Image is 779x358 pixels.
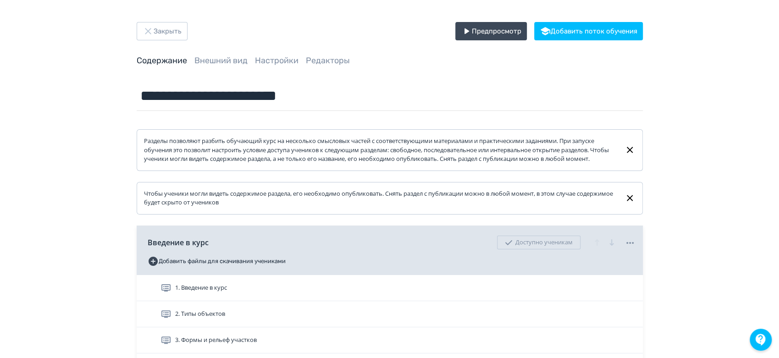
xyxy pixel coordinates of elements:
[144,189,618,207] div: Чтобы ученики могли видеть содержимое раздела, его необходимо опубликовать. Снять раздел с публик...
[175,283,227,292] span: 1. Введение в курс
[194,55,248,66] a: Внешний вид
[137,327,643,353] div: 3. Формы и рельеф участков
[137,22,188,40] button: Закрыть
[144,137,618,164] div: Разделы позволяют разбить обучающий курс на несколько смысловых частей с соответствующими материа...
[175,309,225,319] span: 2. Типы объектов
[137,301,643,327] div: 2. Типы объектов
[306,55,350,66] a: Редакторы
[455,22,527,40] button: Предпросмотр
[255,55,298,66] a: Настройки
[497,236,580,249] div: Доступно ученикам
[137,55,187,66] a: Содержание
[534,22,643,40] button: Добавить поток обучения
[148,254,286,269] button: Добавить файлы для скачивания учениками
[137,275,643,301] div: 1. Введение в курс
[148,237,209,248] span: Введение в курс
[175,336,257,345] span: 3. Формы и рельеф участков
